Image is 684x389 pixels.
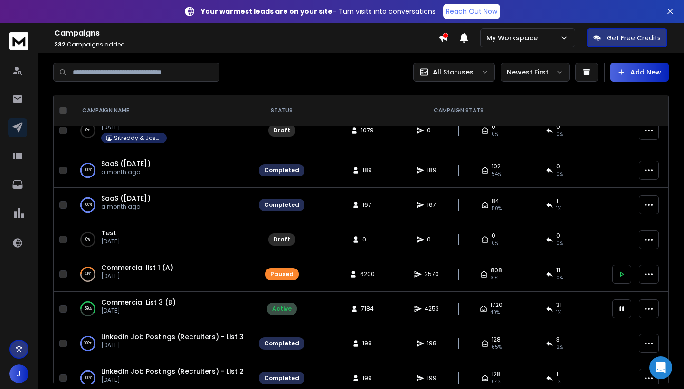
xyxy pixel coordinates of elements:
p: [DATE] [101,238,120,245]
span: 31 [556,301,561,309]
td: 100%SaaS ([DATE])a month ago [71,188,253,222]
span: 50 % [492,205,502,213]
button: Add New [610,63,669,82]
span: 31 % [491,274,498,282]
button: Newest First [501,63,570,82]
span: 189 [362,167,372,174]
th: STATUS [253,95,310,126]
span: 1079 [361,127,374,134]
img: logo [9,32,28,50]
span: 0% [492,130,498,138]
span: 64 % [492,378,501,386]
p: [DATE] [101,376,244,384]
span: 0 % [556,274,563,282]
a: Reach Out Now [443,4,500,19]
a: Commercial List 3 (B) [101,297,176,307]
span: 0 [556,123,560,130]
p: a month ago [101,203,151,211]
p: – Turn visits into conversations [201,7,436,16]
span: 54 % [492,170,501,178]
span: 167 [427,201,437,209]
span: 1 % [556,205,561,213]
a: Test [101,228,116,238]
p: Sitreddy & Joshit Workspace [114,134,161,142]
span: 332 [54,40,66,48]
div: Completed [264,340,299,347]
span: 199 [427,374,437,382]
span: 0 [556,163,560,170]
p: Campaigns added [54,41,438,48]
h1: Campaigns [54,28,438,39]
span: 102 [492,163,501,170]
span: 4253 [425,305,439,313]
p: [DATE] [101,123,167,131]
div: Draft [274,236,290,243]
p: 100 % [84,339,92,348]
div: Paused [270,270,294,278]
span: 0% [492,240,498,247]
td: 100%SaaS ([DATE])a month ago [71,153,253,188]
p: [DATE] [101,342,244,349]
button: J [9,364,28,383]
div: Completed [264,167,299,174]
th: CAMPAIGN STATS [310,95,607,126]
button: Get Free Credits [587,28,667,47]
p: Get Free Credits [607,33,661,43]
span: 0 [492,123,495,130]
span: 84 [492,197,499,205]
span: 1 [556,197,558,205]
p: a month ago [101,168,151,176]
div: Completed [264,374,299,382]
p: 100 % [84,200,92,210]
span: 0 [427,127,437,134]
div: Draft [274,127,290,134]
span: 0 % [556,170,563,178]
a: SaaS ([DATE]) [101,194,151,203]
a: Commercial list 1 (A) [101,263,173,272]
span: 1 [556,370,558,378]
span: 1 % [556,378,561,386]
td: 41%Commercial list 1 (A)[DATE] [71,257,253,292]
td: 0%Test[DATE] [71,222,253,257]
p: 0 % [85,126,90,135]
span: 198 [427,340,437,347]
p: 59 % [85,304,92,314]
p: [DATE] [101,272,173,280]
span: 199 [362,374,372,382]
td: 59%Commercial List 3 (B)[DATE] [71,292,253,326]
th: CAMPAIGN NAME [71,95,253,126]
span: 2570 [425,270,439,278]
a: LinkedIn Job Postings (Recruiters) - List 2 [101,367,244,376]
span: 128 [492,336,501,343]
span: 6200 [360,270,375,278]
td: 0%August list[DATE]Sitreddy & Joshit Workspace [71,108,253,153]
span: 2 % [556,343,563,351]
span: 0 [362,236,372,243]
span: 0% [556,240,563,247]
p: 0 % [85,235,90,244]
span: 1 % [556,309,561,316]
p: Reach Out Now [446,7,497,16]
p: 41 % [85,269,91,279]
div: Completed [264,201,299,209]
p: 100 % [84,373,92,383]
span: 11 [556,267,560,274]
span: 0 [492,232,495,240]
span: 0 [427,236,437,243]
span: 40 % [490,309,500,316]
a: SaaS ([DATE]) [101,159,151,168]
div: Active [272,305,292,313]
strong: Your warmest leads are on your site [201,7,332,16]
span: 1720 [490,301,503,309]
span: 3 [556,336,560,343]
a: LinkedIn Job Postings (Recruiters) - List 3 [101,332,244,342]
